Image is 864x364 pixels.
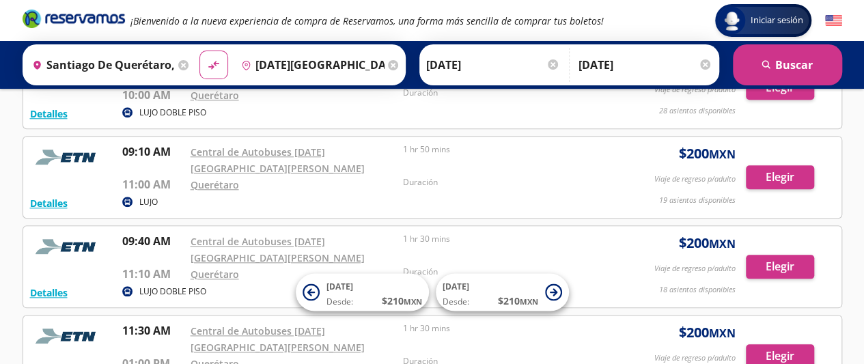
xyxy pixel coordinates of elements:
span: $ 200 [679,143,736,164]
p: Duración [403,176,609,188]
p: Viaje de regreso p/adulto [654,84,736,96]
p: 09:10 AM [122,143,184,160]
a: Querétaro [191,268,239,281]
p: 10:00 AM [122,87,184,103]
button: Detalles [30,285,68,300]
span: [DATE] [326,281,353,292]
button: Elegir [746,165,814,189]
small: MXN [709,326,736,341]
a: Brand Logo [23,8,125,33]
p: Duración [403,87,609,99]
button: [DATE]Desde:$210MXN [436,274,569,311]
button: English [825,12,842,29]
span: Desde: [326,296,353,308]
small: MXN [709,147,736,162]
button: Detalles [30,107,68,121]
span: Iniciar sesión [745,14,809,27]
i: Brand Logo [23,8,125,29]
span: Desde: [443,296,469,308]
a: Central de Autobuses [DATE][GEOGRAPHIC_DATA][PERSON_NAME] [191,145,365,175]
input: Buscar Origen [27,48,176,82]
small: MXN [404,296,422,307]
p: 09:40 AM [122,233,184,249]
a: Querétaro [191,89,239,102]
input: Opcional [579,48,712,82]
a: Querétaro [191,178,239,191]
button: Detalles [30,196,68,210]
p: LUJO DOBLE PISO [139,107,206,119]
p: 1 hr 50 mins [403,143,609,156]
span: $ 210 [382,294,422,308]
span: $ 200 [679,322,736,343]
p: LUJO [139,196,158,208]
a: Central de Autobuses [DATE][GEOGRAPHIC_DATA][PERSON_NAME] [191,235,365,264]
p: 18 asientos disponibles [659,284,736,296]
p: 1 hr 30 mins [403,233,609,245]
p: LUJO DOBLE PISO [139,285,206,298]
small: MXN [709,236,736,251]
p: 1 hr 30 mins [403,322,609,335]
p: 19 asientos disponibles [659,195,736,206]
span: $ 200 [679,233,736,253]
img: RESERVAMOS [30,322,105,350]
span: $ 210 [498,294,538,308]
p: 11:10 AM [122,266,184,282]
img: RESERVAMOS [30,233,105,260]
em: ¡Bienvenido a la nueva experiencia de compra de Reservamos, una forma más sencilla de comprar tus... [130,14,604,27]
a: Central de Autobuses [DATE][GEOGRAPHIC_DATA][PERSON_NAME] [191,324,365,354]
p: Duración [403,266,609,278]
p: 11:00 AM [122,176,184,193]
button: Elegir [746,255,814,279]
input: Elegir Fecha [426,48,560,82]
button: [DATE]Desde:$210MXN [296,274,429,311]
p: Viaje de regreso p/adulto [654,263,736,275]
p: Viaje de regreso p/adulto [654,173,736,185]
p: Viaje de regreso p/adulto [654,352,736,364]
button: Buscar [733,44,842,85]
small: MXN [520,296,538,307]
input: Buscar Destino [236,48,385,82]
span: [DATE] [443,281,469,292]
p: 28 asientos disponibles [659,105,736,117]
p: 11:30 AM [122,322,184,339]
img: RESERVAMOS [30,143,105,171]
